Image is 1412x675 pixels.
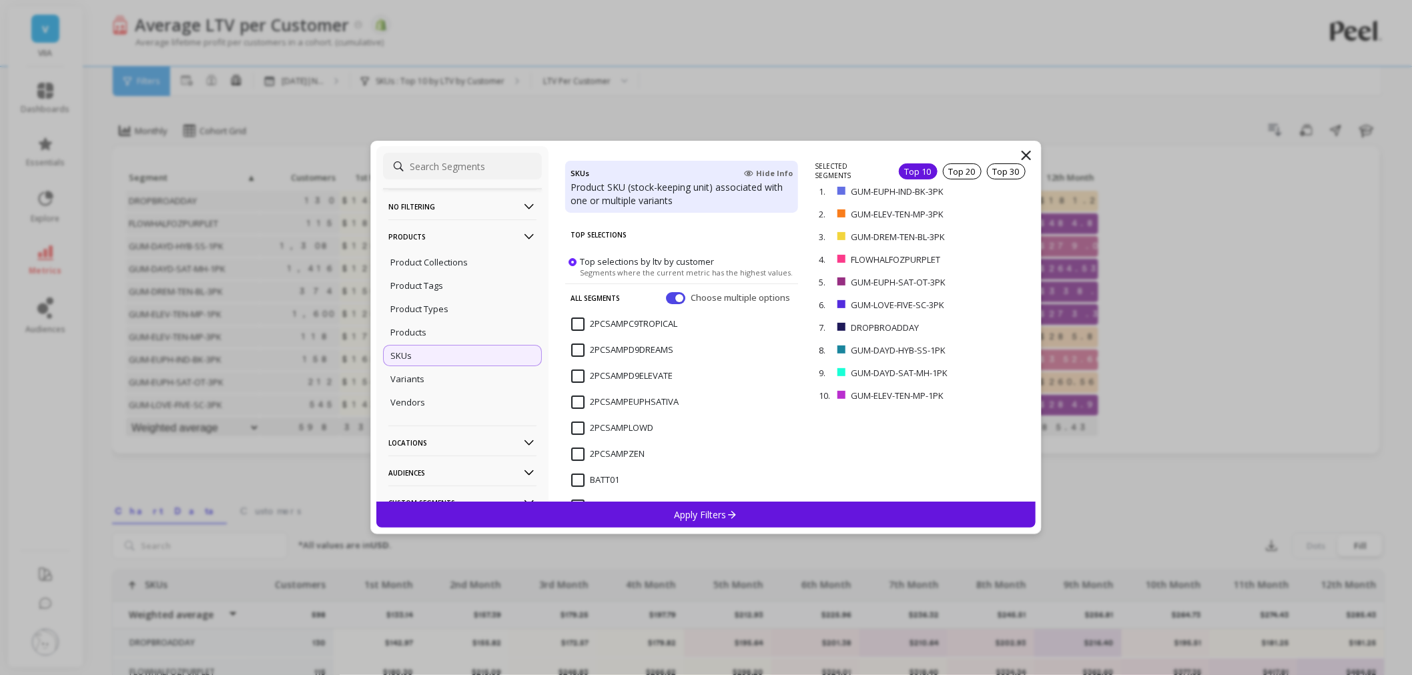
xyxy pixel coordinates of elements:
p: FLOWHALFOZPURPLET [851,253,984,265]
p: 9. [819,367,832,379]
span: Top selections by ltv by customer [580,255,714,267]
div: Top 30 [987,163,1026,179]
p: Variants [390,373,424,385]
p: 1. [819,185,832,197]
h4: SKUs [571,166,589,181]
p: GUM-ELEV-TEN-MP-3PK [851,208,985,220]
span: 2PCSAMPZEN [571,448,645,461]
input: Search Segments [383,153,542,179]
span: 2PCSAMPC9TROPICAL [571,317,677,331]
p: GUM-ELEV-TEN-MP-1PK [851,390,985,402]
span: 2PCSAMPD9ELEVATE [571,370,673,383]
p: 3. [819,231,832,243]
span: 2PCSAMPEUPHSATIVA [571,396,679,409]
span: Hide Info [744,168,793,179]
p: 8. [819,344,832,356]
p: GUM-EUPH-SAT-OT-3PK [851,276,986,288]
span: 2PCSAMPD9DREAMS [571,344,673,357]
p: 2. [819,208,832,220]
p: 6. [819,299,832,311]
p: GUM-EUPH-IND-BK-3PK [851,185,985,197]
p: Product Tags [390,279,443,291]
p: 4. [819,253,832,265]
p: Custom Segments [388,486,537,520]
p: GUM-DAYD-SAT-MH-1PK [851,367,987,379]
p: Apply Filters [675,508,738,521]
p: 5. [819,276,832,288]
span: Segments where the current metric has the highest values. [580,267,793,277]
p: 10. [819,390,832,402]
p: Products [390,326,426,338]
p: 7. [819,321,832,333]
div: Top 10 [899,163,938,179]
p: All Segments [571,284,620,312]
p: Audiences [388,456,537,490]
span: BATT01 [571,474,619,487]
p: Vendors [390,396,425,408]
span: BATT02 [571,500,619,513]
p: Top Selections [571,221,793,249]
p: Products [388,219,537,253]
p: Product Types [390,303,448,315]
div: Top 20 [943,163,982,179]
p: Locations [388,426,537,460]
p: SELECTED SEGMENTS [815,161,882,180]
span: Choose multiple options [691,291,793,305]
span: 2PCSAMPLOWD [571,422,653,435]
p: Product Collections [390,256,468,268]
p: DROPBROADDAY [851,321,973,333]
p: GUM-LOVE-FIVE-SC-3PK [851,299,986,311]
p: GUM-DAYD-HYB-SS-1PK [851,344,986,356]
p: No filtering [388,189,537,223]
p: Product SKU (stock-keeping unit) associated with one or multiple variants [571,181,793,207]
p: SKUs [390,350,412,362]
p: GUM-DREM-TEN-BL-3PK [851,231,986,243]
